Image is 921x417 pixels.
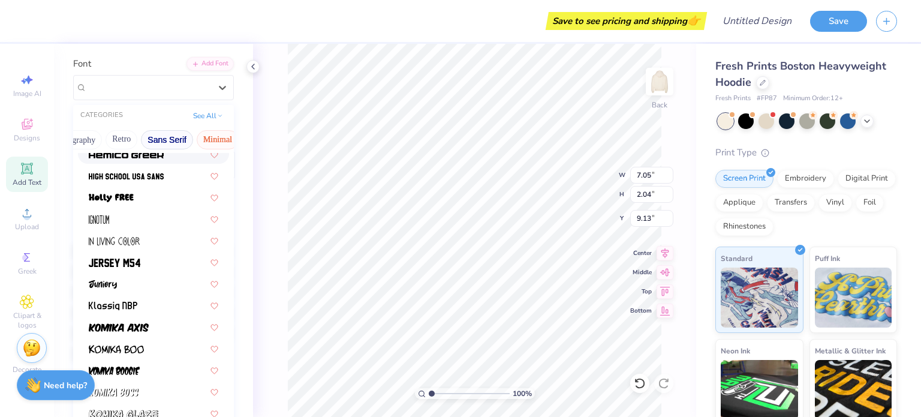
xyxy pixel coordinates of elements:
[715,218,773,236] div: Rhinestones
[80,110,123,121] div: CATEGORIES
[630,249,652,257] span: Center
[89,345,144,353] img: Komika Boo
[652,100,667,110] div: Back
[49,130,102,149] button: Calligraphy
[89,194,134,202] img: Holly FREE
[713,9,801,33] input: Untitled Design
[15,222,39,232] span: Upload
[513,388,532,399] span: 100 %
[13,178,41,187] span: Add Text
[810,11,867,32] button: Save
[630,268,652,277] span: Middle
[89,323,149,332] img: Komika Axis
[630,287,652,296] span: Top
[89,302,137,310] img: Klassiq NBP
[838,170,896,188] div: Digital Print
[815,252,840,265] span: Puff Ink
[6,311,48,330] span: Clipart & logos
[89,280,117,289] img: Juniory
[89,237,140,245] img: In Living Color
[815,344,886,357] span: Metallic & Glitter Ink
[777,170,834,188] div: Embroidery
[89,388,139,397] img: Komika Boss
[715,194,763,212] div: Applique
[630,307,652,315] span: Bottom
[549,12,704,30] div: Save to see pricing and shipping
[715,94,751,104] span: Fresh Prints
[73,57,91,71] label: Font
[721,268,798,328] img: Standard
[18,266,37,276] span: Greek
[89,259,140,267] img: Jersey M54
[767,194,815,212] div: Transfers
[197,130,239,149] button: Minimal
[44,380,87,391] strong: Need help?
[89,367,140,375] img: Komika Boogie
[715,146,897,160] div: Print Type
[856,194,884,212] div: Foil
[757,94,777,104] span: # FP87
[687,13,700,28] span: 👉
[815,268,892,328] img: Puff Ink
[106,130,137,149] button: Retro
[783,94,843,104] span: Minimum Order: 12 +
[89,151,164,159] img: Hemico Greek
[13,365,41,374] span: Decorate
[186,57,234,71] div: Add Font
[721,344,750,357] span: Neon Ink
[141,130,193,149] button: Sans Serif
[715,170,773,188] div: Screen Print
[89,215,109,224] img: Ignotum
[13,89,41,98] span: Image AI
[189,110,227,122] button: See All
[648,70,672,94] img: Back
[818,194,852,212] div: Vinyl
[721,252,753,265] span: Standard
[89,172,164,181] img: High School USA Sans
[14,133,40,143] span: Designs
[715,59,886,89] span: Fresh Prints Boston Heavyweight Hoodie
